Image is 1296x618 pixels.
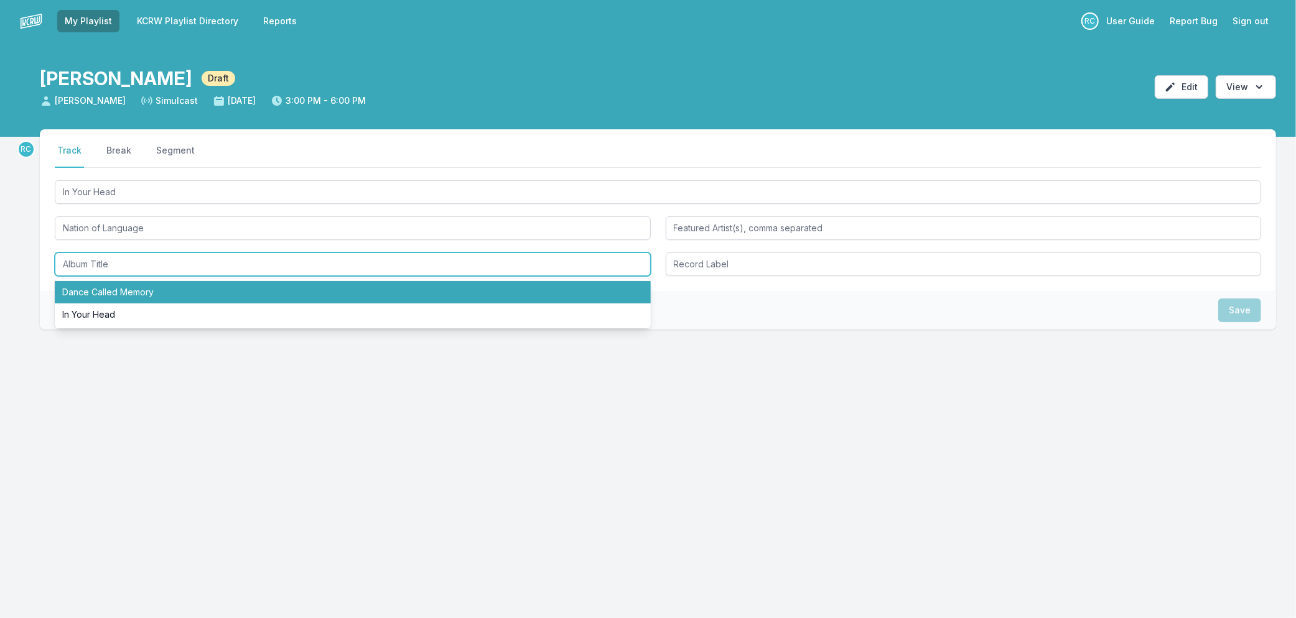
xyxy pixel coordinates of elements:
[40,67,192,90] h1: [PERSON_NAME]
[1099,10,1162,32] a: User Guide
[104,144,134,168] button: Break
[57,10,119,32] a: My Playlist
[40,95,126,107] span: [PERSON_NAME]
[1216,75,1276,99] button: Open options
[213,95,256,107] span: [DATE]
[154,144,197,168] button: Segment
[1081,12,1099,30] p: Raul Campos
[256,10,304,32] a: Reports
[55,252,651,276] input: Album Title
[1162,10,1225,32] a: Report Bug
[55,144,84,168] button: Track
[666,252,1262,276] input: Record Label
[55,281,651,303] li: Dance Called Memory
[129,10,246,32] a: KCRW Playlist Directory
[666,216,1262,240] input: Featured Artist(s), comma separated
[55,303,651,326] li: In Your Head
[141,95,198,107] span: Simulcast
[1225,10,1276,32] button: Sign out
[1155,75,1208,99] button: Edit
[1218,298,1261,322] button: Save
[271,95,366,107] span: 3:00 PM - 6:00 PM
[202,71,235,86] span: Draft
[55,216,651,240] input: Artist
[20,10,42,32] img: logo-white-87cec1fa9cbef997252546196dc51331.png
[17,141,35,158] p: Raul Campos
[55,180,1261,204] input: Track Title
